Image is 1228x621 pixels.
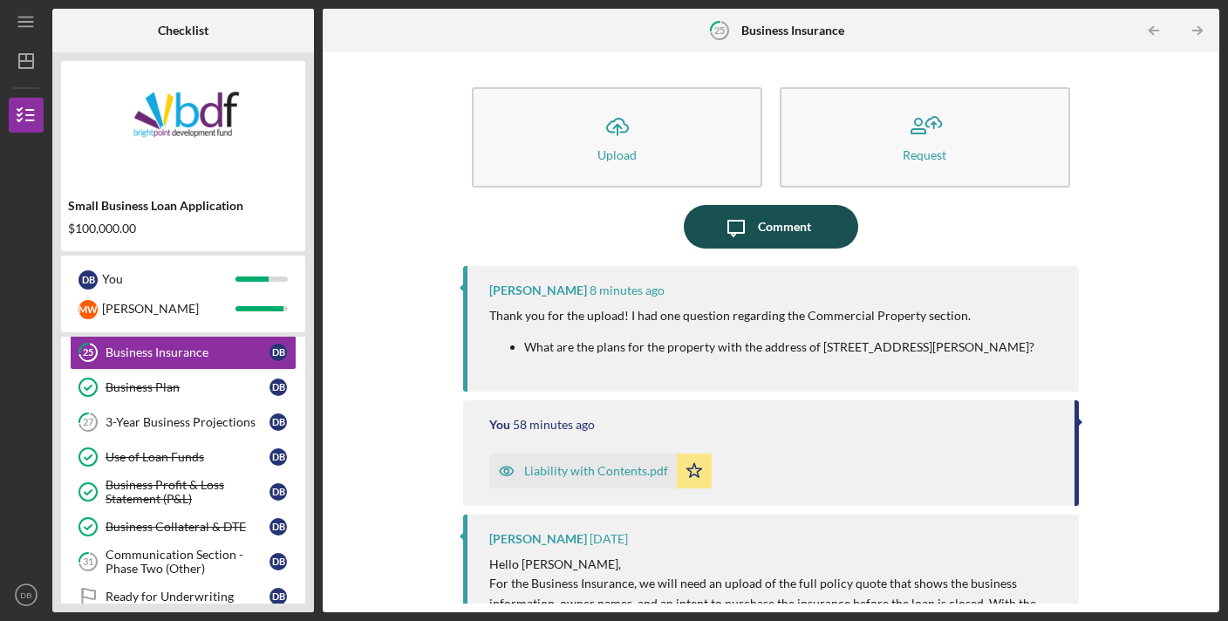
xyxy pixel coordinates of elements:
[780,87,1070,188] button: Request
[513,418,595,432] time: 2025-09-22 16:49
[9,577,44,612] button: DB
[68,222,298,235] div: $100,000.00
[489,454,712,488] button: Liability with Contents.pdf
[106,380,269,394] div: Business Plan
[78,270,98,290] div: D B
[61,70,305,174] img: Product logo
[489,555,1061,574] p: Hello [PERSON_NAME],
[68,199,298,213] div: Small Business Loan Application
[158,24,208,38] b: Checklist
[489,283,587,297] div: [PERSON_NAME]
[269,553,287,570] div: D B
[83,556,93,568] tspan: 31
[70,370,297,405] a: Business PlanDB
[714,24,725,36] tspan: 25
[590,283,665,297] time: 2025-09-22 17:38
[106,548,269,576] div: Communication Section - Phase Two (Other)
[20,590,31,600] text: DB
[106,478,269,506] div: Business Profit & Loss Statement (P&L)
[106,590,269,604] div: Ready for Underwriting
[70,579,297,614] a: Ready for UnderwritingDB
[70,335,297,370] a: 25Business InsuranceDB
[269,518,287,536] div: D B
[106,415,269,429] div: 3-Year Business Projections
[106,450,269,464] div: Use of Loan Funds
[597,148,637,161] div: Upload
[70,509,297,544] a: Business Collateral & DTEDB
[489,418,510,432] div: You
[741,24,844,38] b: Business Insurance
[903,148,946,161] div: Request
[70,544,297,579] a: 31Communication Section - Phase Two (Other)DB
[269,588,287,605] div: D B
[269,483,287,501] div: D B
[102,264,235,294] div: You
[758,205,811,249] div: Comment
[83,417,94,428] tspan: 27
[269,413,287,431] div: D B
[489,532,587,546] div: [PERSON_NAME]
[489,306,1034,325] p: Thank you for the upload! I had one question regarding the Commercial Property section.
[524,464,668,478] div: Liability with Contents.pdf
[472,87,762,188] button: Upload
[102,294,235,324] div: [PERSON_NAME]
[83,347,93,358] tspan: 25
[70,405,297,440] a: 273-Year Business ProjectionsDB
[524,338,1034,357] p: What are the plans for the property with the address of [STREET_ADDRESS][PERSON_NAME]?
[78,300,98,319] div: M W
[684,205,858,249] button: Comment
[590,532,628,546] time: 2025-09-04 15:50
[269,448,287,466] div: D B
[106,345,269,359] div: Business Insurance
[106,520,269,534] div: Business Collateral & DTE
[70,440,297,474] a: Use of Loan FundsDB
[269,344,287,361] div: D B
[70,474,297,509] a: Business Profit & Loss Statement (P&L)DB
[269,379,287,396] div: D B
